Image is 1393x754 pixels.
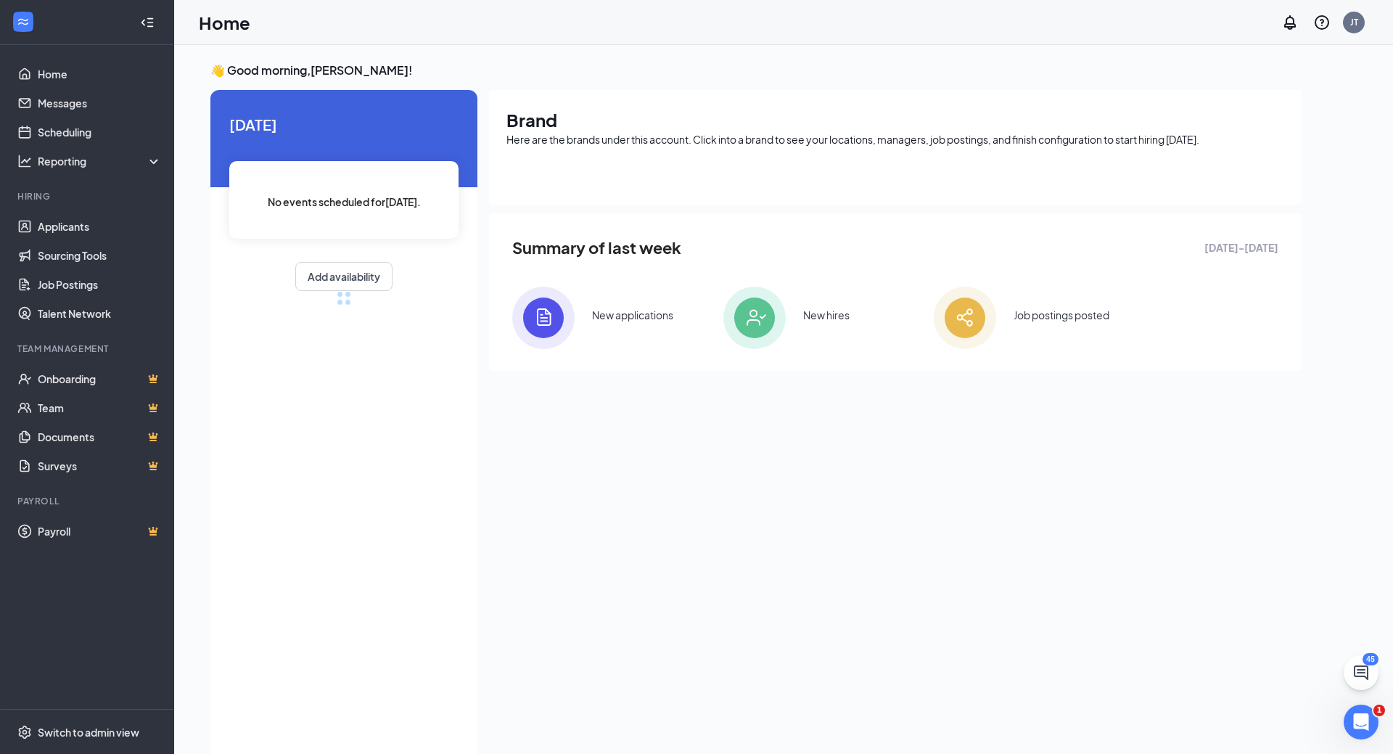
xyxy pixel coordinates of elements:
a: Scheduling [38,118,162,147]
div: Job postings posted [1014,308,1109,322]
a: DocumentsCrown [38,422,162,451]
span: [DATE] - [DATE] [1204,239,1278,255]
a: Applicants [38,212,162,241]
div: Hiring [17,190,159,202]
h1: Brand [506,107,1284,132]
img: icon [723,287,786,349]
h3: 👋 Good morning, [PERSON_NAME] ! [210,62,1302,78]
a: OnboardingCrown [38,364,162,393]
div: loading meetings... [337,291,351,306]
div: Team Management [17,343,159,355]
img: icon [934,287,996,349]
h1: Home [199,10,250,35]
iframe: Intercom live chat [1344,705,1378,739]
span: 1 [1373,705,1385,716]
a: Job Postings [38,270,162,299]
svg: Notifications [1281,14,1299,31]
a: PayrollCrown [38,517,162,546]
img: icon [512,287,575,349]
a: Messages [38,89,162,118]
a: TeamCrown [38,393,162,422]
svg: Analysis [17,154,32,168]
button: Add availability [295,262,393,291]
span: Summary of last week [512,235,681,261]
svg: WorkstreamLogo [16,15,30,29]
div: Here are the brands under this account. Click into a brand to see your locations, managers, job p... [506,132,1284,147]
div: JT [1350,16,1358,28]
div: 45 [1363,653,1378,665]
button: ChatActive [1344,655,1378,690]
div: New applications [592,308,673,322]
svg: Collapse [140,15,155,30]
svg: QuestionInfo [1313,14,1331,31]
div: Payroll [17,495,159,507]
svg: Settings [17,725,32,739]
a: SurveysCrown [38,451,162,480]
a: Home [38,60,162,89]
a: Sourcing Tools [38,241,162,270]
span: [DATE] [229,113,459,136]
div: Reporting [38,154,163,168]
div: New hires [803,308,850,322]
div: Switch to admin view [38,725,139,739]
span: No events scheduled for [DATE] . [268,194,421,210]
a: Talent Network [38,299,162,328]
svg: ChatActive [1352,664,1370,681]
